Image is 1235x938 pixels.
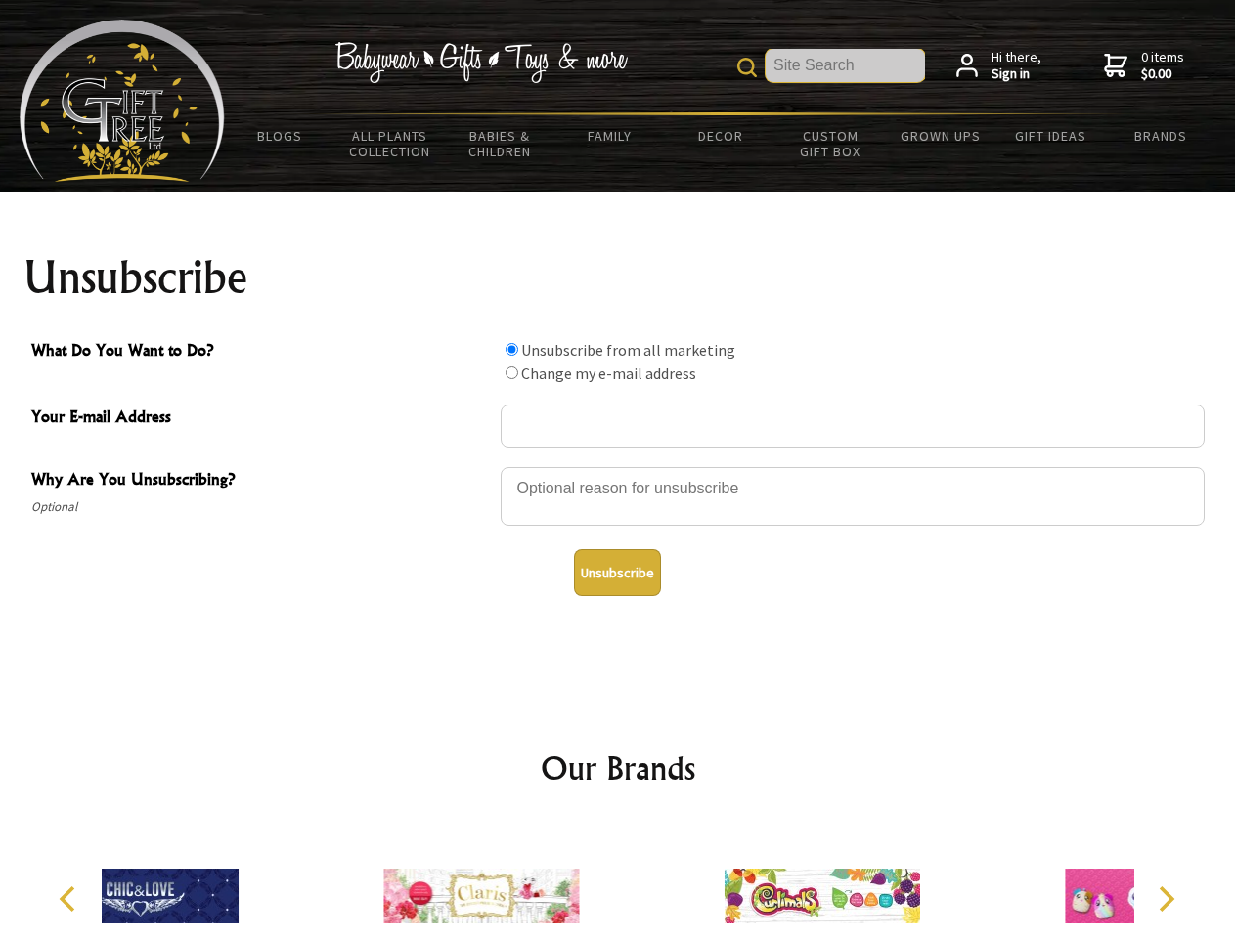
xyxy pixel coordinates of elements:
[992,49,1041,83] span: Hi there,
[31,495,491,519] span: Optional
[1144,877,1187,920] button: Next
[20,20,225,182] img: Babyware - Gifts - Toys and more...
[506,343,518,356] input: What Do You Want to Do?
[766,49,925,82] input: Site Search
[992,65,1041,83] strong: Sign in
[995,115,1106,156] a: Gift Ideas
[23,254,1213,301] h1: Unsubscribe
[775,115,886,172] a: Custom Gift Box
[665,115,775,156] a: Decor
[506,366,518,379] input: What Do You Want to Do?
[1141,48,1184,83] span: 0 items
[335,115,446,172] a: All Plants Collection
[334,42,628,83] img: Babywear - Gifts - Toys & more
[1106,115,1216,156] a: Brands
[737,58,757,77] img: product search
[521,340,735,360] label: Unsubscribe from all marketing
[521,363,696,383] label: Change my e-mail address
[445,115,555,172] a: Babies & Children
[1104,49,1184,83] a: 0 items$0.00
[555,115,666,156] a: Family
[501,405,1205,448] input: Your E-mail Address
[49,877,92,920] button: Previous
[225,115,335,156] a: BLOGS
[1141,65,1184,83] strong: $0.00
[31,338,491,366] span: What Do You Want to Do?
[956,49,1041,83] a: Hi there,Sign in
[39,745,1197,791] h2: Our Brands
[501,467,1205,526] textarea: Why Are You Unsubscribing?
[31,467,491,495] span: Why Are You Unsubscribing?
[574,549,661,596] button: Unsubscribe
[885,115,995,156] a: Grown Ups
[31,405,491,433] span: Your E-mail Address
